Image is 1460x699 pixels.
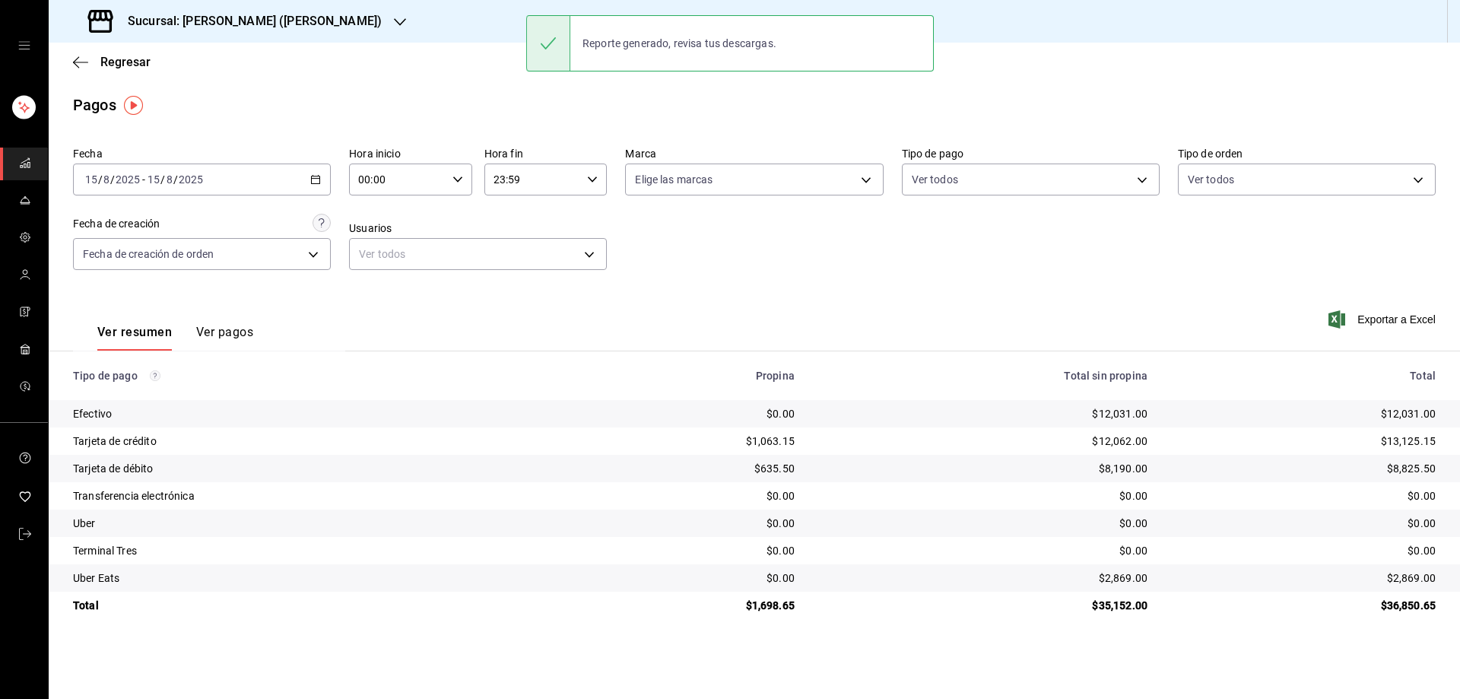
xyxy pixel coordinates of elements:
div: $0.00 [579,488,795,504]
div: $2,869.00 [1172,570,1436,586]
svg: Los pagos realizados con Pay y otras terminales son montos brutos. [150,370,160,381]
div: $0.00 [819,516,1147,531]
button: Exportar a Excel [1331,310,1436,329]
div: Total [1172,370,1436,382]
div: $13,125.15 [1172,434,1436,449]
div: Pagos [73,94,116,116]
div: Terminal Tres [73,543,554,558]
button: Ver resumen [97,325,172,351]
label: Hora inicio [349,148,472,159]
div: $1,698.65 [579,598,795,613]
div: $35,152.00 [819,598,1147,613]
div: Reporte generado, revisa tus descargas. [570,27,789,60]
div: $0.00 [819,488,1147,504]
label: Tipo de orden [1178,148,1436,159]
span: Fecha de creación de orden [83,246,214,262]
div: Total sin propina [819,370,1147,382]
img: Tooltip marker [124,96,143,115]
h3: Sucursal: [PERSON_NAME] ([PERSON_NAME]) [116,12,382,30]
div: Efectivo [73,406,554,421]
div: Propina [579,370,795,382]
div: $36,850.65 [1172,598,1436,613]
span: / [110,173,115,186]
label: Hora fin [484,148,608,159]
label: Tipo de pago [902,148,1160,159]
span: Regresar [100,55,151,69]
input: -- [103,173,110,186]
div: Tarjeta de débito [73,461,554,476]
div: $1,063.15 [579,434,795,449]
div: navigation tabs [97,325,253,351]
div: $12,062.00 [819,434,1147,449]
div: $0.00 [1172,488,1436,504]
div: Fecha de creación [73,216,160,232]
span: Ver todos [912,172,958,187]
input: ---- [115,173,141,186]
span: / [173,173,178,186]
input: -- [84,173,98,186]
div: Tipo de pago [73,370,554,382]
div: Ver todos [349,238,607,270]
label: Fecha [73,148,331,159]
input: -- [147,173,160,186]
div: Uber [73,516,554,531]
div: $8,190.00 [819,461,1147,476]
div: $0.00 [819,543,1147,558]
span: - [142,173,145,186]
label: Marca [625,148,883,159]
div: $0.00 [579,543,795,558]
div: $0.00 [579,516,795,531]
div: Uber Eats [73,570,554,586]
div: Tarjeta de crédito [73,434,554,449]
span: / [98,173,103,186]
div: $0.00 [1172,543,1436,558]
span: Ver todos [1188,172,1234,187]
button: open drawer [18,40,30,52]
input: -- [166,173,173,186]
div: $0.00 [579,570,795,586]
span: Elige las marcas [635,172,713,187]
div: Total [73,598,554,613]
button: Ver pagos [196,325,253,351]
span: / [160,173,165,186]
div: $12,031.00 [1172,406,1436,421]
div: Transferencia electrónica [73,488,554,504]
div: $8,825.50 [1172,461,1436,476]
div: $0.00 [579,406,795,421]
div: $635.50 [579,461,795,476]
button: Regresar [73,55,151,69]
label: Usuarios [349,223,607,234]
div: $12,031.00 [819,406,1147,421]
div: $2,869.00 [819,570,1147,586]
input: ---- [178,173,204,186]
div: $0.00 [1172,516,1436,531]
